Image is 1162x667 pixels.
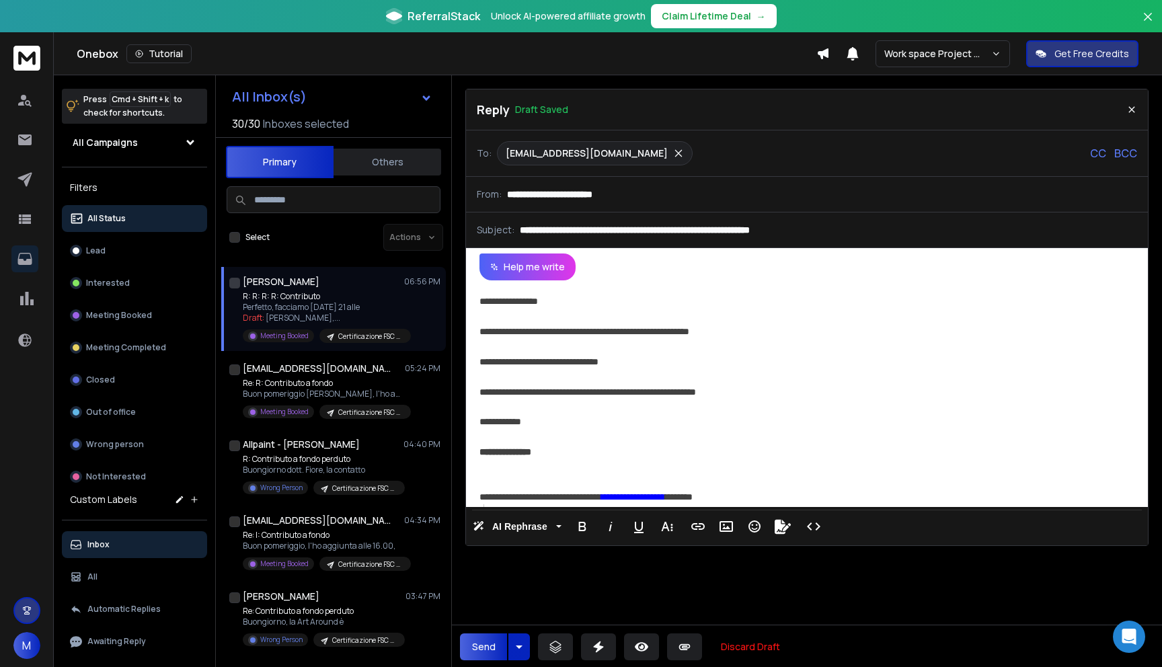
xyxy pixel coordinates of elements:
[83,93,182,120] p: Press to check for shortcuts.
[243,302,404,313] p: Perfetto, facciamo [DATE] 21 alle
[62,237,207,264] button: Lead
[243,438,360,451] h1: Allpaint - [PERSON_NAME]
[86,375,115,385] p: Closed
[62,463,207,490] button: Not Interested
[13,632,40,659] button: M
[62,531,207,558] button: Inbox
[332,635,397,645] p: Certificazione FSC CoC Piemonte -(Tipografia / Stampa / Packaging / Carta) Test 1
[405,363,440,374] p: 05:24 PM
[243,514,391,527] h1: [EMAIL_ADDRESS][DOMAIN_NAME]
[62,205,207,232] button: All Status
[1113,621,1145,653] div: Open Intercom Messenger
[403,439,440,450] p: 04:40 PM
[404,276,440,287] p: 06:56 PM
[770,513,796,540] button: Signature
[626,513,652,540] button: Underline (⌘U)
[62,399,207,426] button: Out of office
[243,617,404,627] p: Buongiorno, la Art Around è
[87,604,161,615] p: Automatic Replies
[713,513,739,540] button: Insert Image (⌘P)
[408,8,480,24] span: ReferralStack
[243,275,319,288] h1: [PERSON_NAME]
[338,331,403,342] p: Certificazione FSC CoC Piemonte -(Tipografia / Stampa / Packaging / Carta) Test 1
[226,146,334,178] button: Primary
[651,4,777,28] button: Claim Lifetime Deal→
[62,628,207,655] button: Awaiting Reply
[685,513,711,540] button: Insert Link (⌘K)
[742,513,767,540] button: Emoticons
[266,312,340,323] span: [PERSON_NAME], ...
[243,389,404,399] p: Buon pomeriggio [PERSON_NAME], l'ho aggiunta per
[62,366,207,393] button: Closed
[243,312,264,323] span: Draft:
[260,407,309,417] p: Meeting Booked
[110,91,171,107] span: Cmd + Shift + k
[245,232,270,243] label: Select
[515,103,568,116] p: Draft Saved
[86,342,166,353] p: Meeting Completed
[506,147,668,160] p: [EMAIL_ADDRESS][DOMAIN_NAME]
[263,116,349,132] h3: Inboxes selected
[86,439,144,450] p: Wrong person
[477,223,514,237] p: Subject:
[62,270,207,297] button: Interested
[62,178,207,197] h3: Filters
[62,596,207,623] button: Automatic Replies
[479,253,576,280] button: Help me write
[1054,47,1129,61] p: Get Free Credits
[87,636,146,647] p: Awaiting Reply
[70,493,137,506] h3: Custom Labels
[62,129,207,156] button: All Campaigns
[86,278,130,288] p: Interested
[62,302,207,329] button: Meeting Booked
[62,431,207,458] button: Wrong person
[1026,40,1138,67] button: Get Free Credits
[86,245,106,256] p: Lead
[460,633,507,660] button: Send
[77,44,816,63] div: Onebox
[260,635,303,645] p: Wrong Person
[477,188,502,201] p: From:
[243,362,391,375] h1: [EMAIL_ADDRESS][DOMAIN_NAME]
[86,471,146,482] p: Not Interested
[243,378,404,389] p: Re: R: Contributo a fondo
[87,213,126,224] p: All Status
[405,591,440,602] p: 03:47 PM
[470,513,564,540] button: AI Rephrase
[338,407,403,418] p: Certificazione FSC CoC Piemonte -(Tipografia / Stampa / Packaging / Carta) Test 1
[243,291,404,302] p: R: R: R: R: Contributo
[243,606,404,617] p: Re: Contributo a fondo perduto
[260,483,303,493] p: Wrong Person
[757,9,766,23] span: →
[243,465,404,475] p: Buongiorno dott. Fiore, la contatto
[243,590,319,603] h1: [PERSON_NAME]
[73,136,138,149] h1: All Campaigns
[1139,8,1157,40] button: Close banner
[243,454,404,465] p: R: Contributo a fondo perduto
[62,563,207,590] button: All
[404,515,440,526] p: 04:34 PM
[62,334,207,361] button: Meeting Completed
[243,541,404,551] p: Buon pomeriggio, l'ho aggiunta alle 16.00,
[491,9,646,23] p: Unlock AI-powered affiliate growth
[332,483,397,494] p: Certificazione FSC CoC Piemonte -(Tipografia / Stampa / Packaging / Carta) Test 1
[477,147,492,160] p: To:
[221,83,443,110] button: All Inbox(s)
[232,90,307,104] h1: All Inbox(s)
[243,530,404,541] p: Re: I: Contributo a fondo
[1114,145,1137,161] p: BCC
[654,513,680,540] button: More Text
[86,310,152,321] p: Meeting Booked
[232,116,260,132] span: 30 / 30
[87,539,110,550] p: Inbox
[126,44,192,63] button: Tutorial
[1090,145,1106,161] p: CC
[338,559,403,570] p: Certificazione FSC CoC Piemonte -(Tipografia / Stampa / Packaging / Carta) Test 1
[260,559,309,569] p: Meeting Booked
[477,100,510,119] p: Reply
[710,633,791,660] button: Discard Draft
[884,47,991,61] p: Work space Project Consulting
[86,407,136,418] p: Out of office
